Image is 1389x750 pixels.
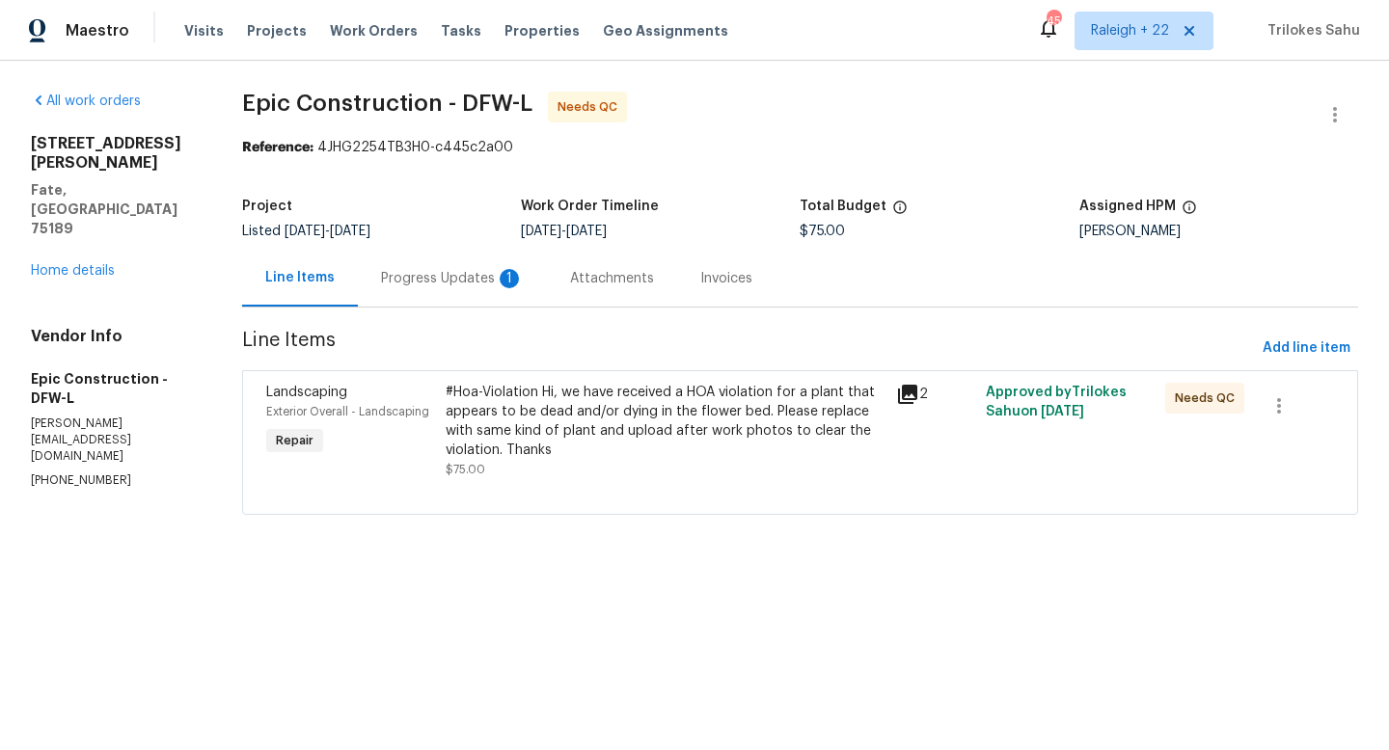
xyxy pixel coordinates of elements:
span: The hpm assigned to this work order. [1182,200,1197,225]
h5: Fate, [GEOGRAPHIC_DATA] 75189 [31,180,196,238]
span: Projects [247,21,307,40]
span: The total cost of line items that have been proposed by Opendoor. This sum includes line items th... [892,200,908,225]
span: Needs QC [1175,388,1242,408]
span: Trilokes Sahu [1260,21,1360,40]
span: Approved by Trilokes Sahu on [986,386,1127,418]
span: Raleigh + 22 [1091,21,1169,40]
div: 1 [500,269,519,288]
span: Listed [242,225,370,238]
span: Work Orders [330,21,418,40]
div: Line Items [265,268,335,287]
p: [PHONE_NUMBER] [31,472,196,489]
div: 450 [1047,12,1060,31]
span: Properties [504,21,580,40]
a: Home details [31,264,115,278]
a: All work orders [31,94,141,108]
span: Geo Assignments [603,21,728,40]
h5: Epic Construction - DFW-L [31,369,196,408]
span: Needs QC [558,97,625,117]
div: Progress Updates [381,269,524,288]
span: [DATE] [521,225,561,238]
h5: Total Budget [800,200,886,213]
div: 4JHG2254TB3H0-c445c2a00 [242,138,1358,157]
div: 2 [896,383,974,406]
h5: Work Order Timeline [521,200,659,213]
span: $75.00 [446,464,485,475]
span: [DATE] [566,225,607,238]
span: Add line item [1263,336,1350,361]
div: [PERSON_NAME] [1079,225,1358,238]
span: [DATE] [285,225,325,238]
h4: Vendor Info [31,327,196,346]
div: Attachments [570,269,654,288]
div: #Hoa-Violation Hi, we have received a HOA violation for a plant that appears to be dead and/or dy... [446,383,884,460]
p: [PERSON_NAME][EMAIL_ADDRESS][DOMAIN_NAME] [31,415,196,465]
span: Exterior Overall - Landscaping [266,406,429,417]
b: Reference: [242,141,313,154]
h5: Project [242,200,292,213]
span: Repair [268,431,321,450]
span: Tasks [441,24,481,38]
h2: [STREET_ADDRESS][PERSON_NAME] [31,134,196,173]
h5: Assigned HPM [1079,200,1176,213]
span: - [285,225,370,238]
button: Add line item [1255,331,1358,366]
span: Visits [184,21,224,40]
span: Landscaping [266,386,347,399]
span: Epic Construction - DFW-L [242,92,532,115]
span: - [521,225,607,238]
span: [DATE] [1041,405,1084,418]
span: $75.00 [800,225,845,238]
span: Line Items [242,331,1255,366]
div: Invoices [700,269,752,288]
span: [DATE] [330,225,370,238]
span: Maestro [66,21,129,40]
